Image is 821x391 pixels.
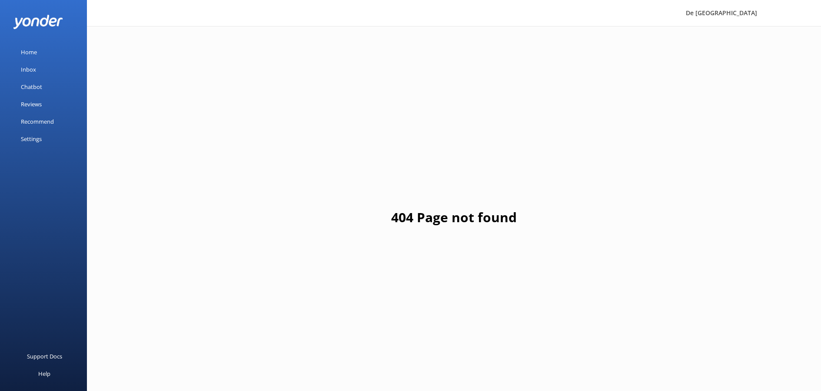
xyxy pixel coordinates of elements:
div: Chatbot [21,78,42,95]
span: De [GEOGRAPHIC_DATA] [686,9,757,17]
div: Support Docs [27,348,62,365]
h1: 404 Page not found [391,207,517,228]
div: Settings [21,130,42,148]
div: Recommend [21,113,54,130]
div: Inbox [21,61,36,78]
div: Reviews [21,95,42,113]
div: Help [38,365,50,382]
img: yonder-white-logo.png [13,15,63,29]
div: Home [21,43,37,61]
